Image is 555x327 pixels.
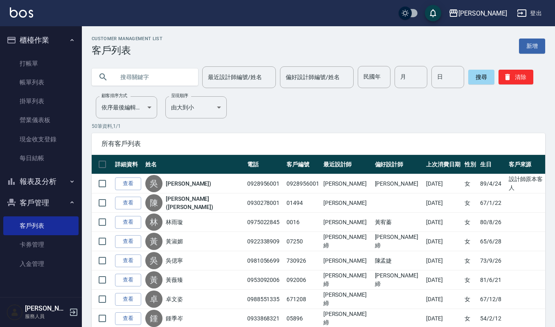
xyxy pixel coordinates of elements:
td: 女 [463,193,478,213]
th: 偏好設計師 [373,155,424,174]
a: 查看 [115,254,141,267]
td: [DATE] [424,193,463,213]
td: [PERSON_NAME] [321,193,373,213]
td: [DATE] [424,174,463,193]
a: 卡券管理 [3,235,79,254]
th: 最近設計師 [321,155,373,174]
a: [PERSON_NAME]) [166,179,211,188]
td: [DATE] [424,270,463,290]
label: 顧客排序方式 [102,93,127,99]
td: [PERSON_NAME]締 [373,270,424,290]
a: 林雨璇 [166,218,183,226]
button: [PERSON_NAME] [445,5,510,22]
td: 0928956001 [245,174,284,193]
td: 女 [463,213,478,232]
div: [PERSON_NAME] [458,8,507,18]
td: 女 [463,251,478,270]
td: 67/1/22 [478,193,507,213]
td: 女 [463,232,478,251]
a: 查看 [115,197,141,209]
th: 性別 [463,155,478,174]
td: [DATE] [424,251,463,270]
a: 入金管理 [3,254,79,273]
td: 女 [463,290,478,309]
td: 0988551335 [245,290,284,309]
a: 查看 [115,312,141,325]
a: 查看 [115,216,141,229]
td: 黃宥蓁 [373,213,424,232]
img: Person [7,304,23,320]
a: 客戶列表 [3,216,79,235]
div: 依序最後編輯時間 [96,96,157,118]
button: 搜尋 [468,70,494,84]
td: [DATE] [424,290,463,309]
td: 730926 [284,251,321,270]
a: 查看 [115,274,141,286]
div: 林 [145,213,162,231]
td: 07250 [284,232,321,251]
td: [DATE] [424,232,463,251]
td: [PERSON_NAME]締 [321,290,373,309]
td: 89/4/24 [478,174,507,193]
td: 女 [463,270,478,290]
div: 吳 [145,252,162,269]
a: 查看 [115,177,141,190]
a: 黃薇臻 [166,276,183,284]
a: 打帳單 [3,54,79,73]
th: 生日 [478,155,507,174]
button: 清除 [499,70,533,84]
td: [PERSON_NAME] [321,174,373,193]
p: 50 筆資料, 1 / 1 [92,123,545,130]
a: 帳單列表 [3,73,79,92]
td: [PERSON_NAME]締 [321,270,373,290]
td: [PERSON_NAME] [321,251,373,270]
td: [PERSON_NAME] [373,174,424,193]
th: 電話 [245,155,284,174]
button: 櫃檯作業 [3,30,79,51]
a: 每日結帳 [3,149,79,168]
th: 客戶來源 [507,155,545,174]
td: 0975022845 [245,213,284,232]
td: 80/8/26 [478,213,507,232]
div: 鍾 [145,310,162,327]
a: 查看 [115,235,141,248]
a: 吳偲寧 [166,257,183,265]
div: 卓 [145,291,162,308]
td: 0953092006 [245,270,284,290]
span: 所有客戶列表 [102,140,535,148]
td: 01494 [284,193,321,213]
button: 客戶管理 [3,192,79,213]
td: 81/6/21 [478,270,507,290]
h3: 客戶列表 [92,45,162,56]
a: 現金收支登錄 [3,130,79,149]
button: 報表及分析 [3,171,79,192]
td: [PERSON_NAME]締 [373,232,424,251]
label: 呈現順序 [171,93,188,99]
a: 卓文姿 [166,295,183,303]
th: 客戶編號 [284,155,321,174]
h2: Customer Management List [92,36,162,41]
td: 092006 [284,270,321,290]
p: 服務人員 [25,313,67,320]
td: [PERSON_NAME]締 [321,232,373,251]
td: 67/12/8 [478,290,507,309]
div: 黃 [145,233,162,250]
td: 女 [463,174,478,193]
button: 登出 [514,6,545,21]
th: 上次消費日期 [424,155,463,174]
td: [DATE] [424,213,463,232]
a: [PERSON_NAME]([PERSON_NAME]) [166,195,243,211]
a: 掛單列表 [3,92,79,111]
th: 姓名 [143,155,245,174]
td: 0981056699 [245,251,284,270]
td: 65/6/28 [478,232,507,251]
a: 營業儀表板 [3,111,79,129]
a: 新增 [519,39,545,54]
a: 查看 [115,293,141,306]
div: 黃 [145,271,162,288]
td: 陳孟婕 [373,251,424,270]
div: 由大到小 [165,96,227,118]
div: 吳 [145,175,162,192]
td: 0930278001 [245,193,284,213]
button: save [425,5,441,21]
